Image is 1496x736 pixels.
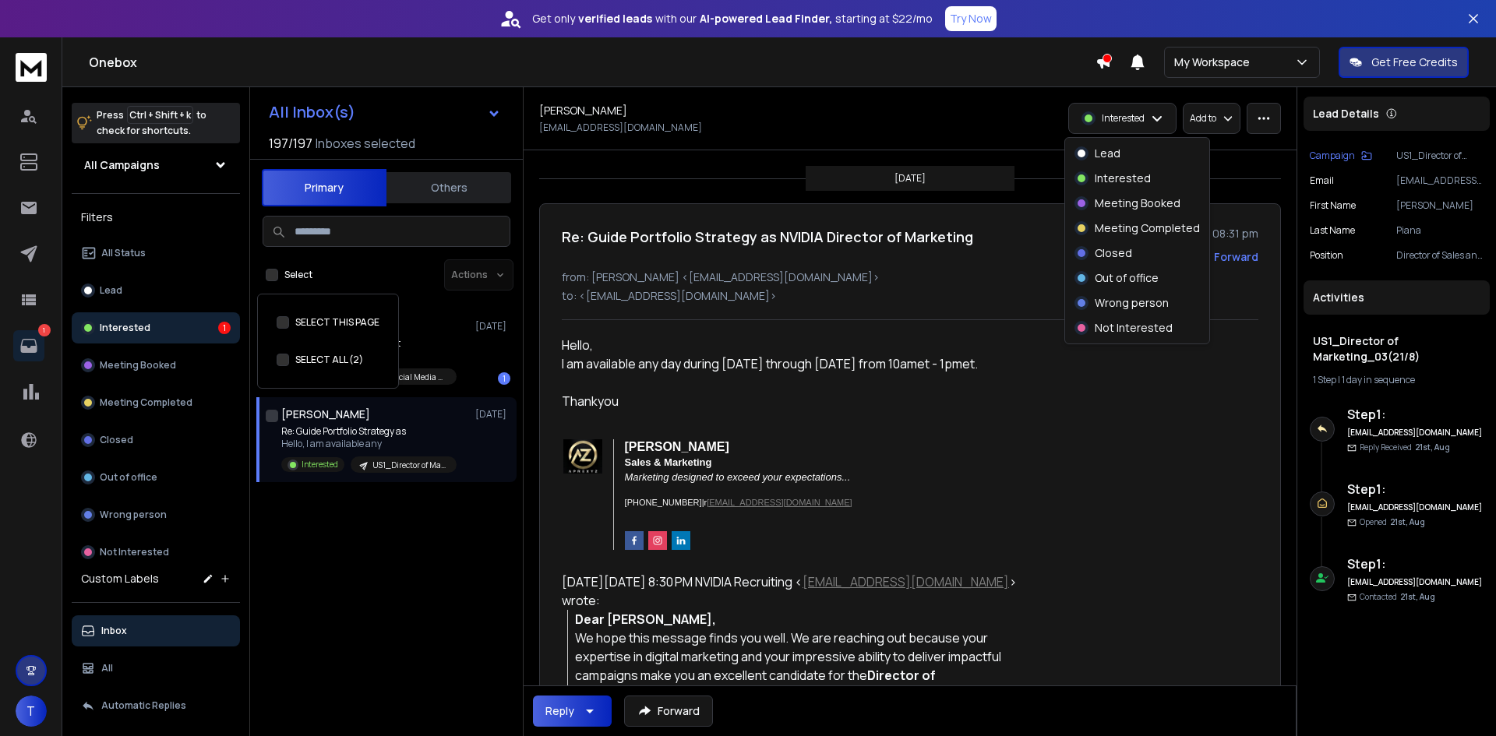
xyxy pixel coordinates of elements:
[894,172,926,185] p: [DATE]
[100,396,192,409] p: Meeting Completed
[562,336,1017,354] div: Hello,
[281,407,370,422] h1: [PERSON_NAME]
[281,438,457,450] p: Hello, I am available any
[625,440,729,453] span: [PERSON_NAME]
[284,269,312,281] label: Select
[100,509,167,521] p: Wrong person
[562,392,1017,410] div: Thankyou
[475,320,510,333] p: [DATE]
[1095,270,1159,286] p: Out of office
[295,316,379,329] label: SELECT THIS PAGE
[269,134,312,153] span: 197 / 197
[1347,405,1484,424] h6: Step 1 :
[1310,249,1343,262] p: Position
[1310,150,1355,162] p: Campaign
[1360,516,1425,528] p: Opened
[1396,199,1484,212] p: [PERSON_NAME]
[562,572,1017,610] div: [DATE][DATE] 8:30 PM NVIDIA Recruiting < > wrote:
[72,206,240,228] h3: Filters
[302,459,338,470] p: Interested
[1310,174,1334,187] p: Email
[1095,146,1120,161] p: Lead
[1313,333,1480,364] h1: US1_Director of Marketing_03(21/8)
[1347,576,1484,588] h6: [EMAIL_ADDRESS][DOMAIN_NAME]
[950,11,992,26] p: Try Now
[648,531,667,550] img: instagram
[1347,427,1484,438] h6: [EMAIL_ADDRESS][DOMAIN_NAME]
[1214,249,1258,265] div: Forward
[625,531,644,550] img: facebook
[1102,112,1145,125] p: Interested
[532,11,933,26] p: Get only with our starting at $22/mo
[578,11,652,26] strong: verified leads
[1390,516,1425,527] span: 21st, Aug
[101,247,146,259] p: All Status
[625,498,702,507] span: [PHONE_NUMBER]
[625,498,852,507] span: |
[1371,55,1458,70] p: Get Free Credits
[1095,220,1200,236] p: Meeting Completed
[1095,295,1169,311] p: Wrong person
[1313,373,1336,386] span: 1 Step
[562,288,1258,304] p: to: <[EMAIL_ADDRESS][DOMAIN_NAME]>
[498,372,510,385] div: 1
[101,662,113,674] p: All
[100,284,122,297] p: Lead
[625,471,851,483] i: Marketing designed to exceed your expectations...
[81,571,159,586] h3: Custom Labels
[100,471,157,484] p: Out of office
[1313,106,1379,121] p: Lead Details
[84,157,160,173] h1: All Campaigns
[562,269,1258,285] p: from: [PERSON_NAME] <[EMAIL_ADDRESS][DOMAIN_NAME]>
[38,324,51,336] p: 1
[89,53,1096,72] h1: Onebox
[707,498,852,507] a: [EMAIL_ADDRESS][DOMAIN_NAME]
[16,696,47,727] span: T
[704,498,707,507] span: r
[624,696,713,727] button: Forward
[281,425,457,438] p: Re: Guide Portfolio Strategy as
[100,546,169,558] p: Not Interested
[539,103,627,118] h1: [PERSON_NAME]
[1310,224,1355,237] p: Last Name
[1095,195,1180,211] p: Meeting Booked
[100,434,133,446] p: Closed
[672,531,690,550] img: linkedin
[101,699,186,712] p: Automatic Replies
[563,439,602,474] img: AIorK4wBk4WvjXgDzoh8VHywthYMkZA6e6T8k0bEXByuEze6OTWPn0rTg4Bn-q5c-62ENTEtkamdR_GrvloW
[1310,199,1356,212] p: First Name
[97,107,206,139] p: Press to check for shortcuts.
[1347,480,1484,498] h6: Step 1 :
[127,106,193,124] span: Ctrl + Shift + k
[1347,502,1484,513] h6: [EMAIL_ADDRESS][DOMAIN_NAME]
[1396,224,1484,237] p: Piana
[372,460,447,471] p: US1_Director of Marketing_03(21/8)
[1313,374,1480,386] div: |
[803,573,1009,590] a: [EMAIL_ADDRESS][DOMAIN_NAME]
[545,703,574,719] div: Reply
[316,134,415,153] h3: Inboxes selected
[372,372,447,383] p: US1_Social Media Manager_8(21/8)
[1396,249,1484,262] p: Director of Sales and Marketing
[562,354,1017,373] div: I am available any day during [DATE] through [DATE] from 10amet - 1pmet.
[1167,226,1258,241] p: [DATE] : 08:31 pm
[575,611,716,628] strong: Dear [PERSON_NAME],
[562,226,973,248] h1: Re: Guide Portfolio Strategy as NVIDIA Director of Marketing
[1342,373,1415,386] span: 1 day in sequence
[1095,320,1173,336] p: Not Interested
[1396,150,1484,162] p: US1_Director of Marketing_03(21/8)
[1396,174,1484,187] p: [EMAIL_ADDRESS][DOMAIN_NAME]
[475,408,510,421] p: [DATE]
[295,354,363,366] label: SELECT ALL (2)
[386,171,511,205] button: Others
[1095,171,1151,186] p: Interested
[100,359,176,372] p: Meeting Booked
[575,629,1017,722] div: We hope this message finds you well. We are reaching out because your expertise in digital market...
[1347,555,1484,573] h6: Step 1 :
[1415,442,1450,453] span: 21st, Aug
[625,456,712,468] b: Sales & Marketing
[1360,442,1450,453] p: Reply Received
[1304,280,1490,315] div: Activities
[1360,591,1435,603] p: Contacted
[218,322,231,334] div: 1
